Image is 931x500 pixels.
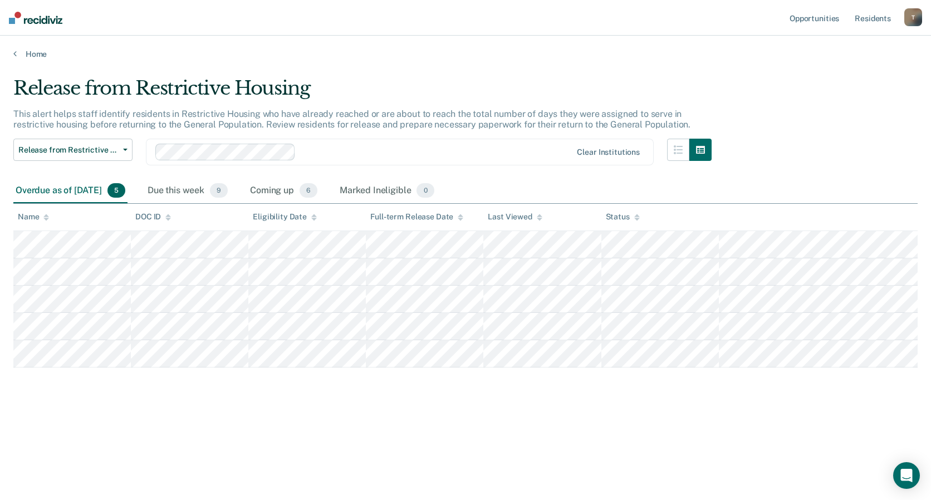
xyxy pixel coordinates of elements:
p: This alert helps staff identify residents in Restrictive Housing who have already reached or are ... [13,109,690,130]
span: 0 [416,183,434,198]
button: Release from Restrictive Housing [13,139,133,161]
div: Full-term Release Date [370,212,463,222]
div: Eligibility Date [253,212,317,222]
div: Due this week9 [145,179,230,203]
div: Overdue as of [DATE]5 [13,179,128,203]
div: Open Intercom Messenger [893,462,920,489]
span: 5 [107,183,125,198]
div: DOC ID [135,212,171,222]
img: Recidiviz [9,12,62,24]
div: Status [606,212,640,222]
span: 6 [300,183,317,198]
div: Last Viewed [488,212,542,222]
div: Release from Restrictive Housing [13,77,712,109]
span: 9 [210,183,228,198]
span: Release from Restrictive Housing [18,145,119,155]
div: Name [18,212,49,222]
a: Home [13,49,918,59]
div: Marked Ineligible0 [337,179,437,203]
div: Coming up6 [248,179,320,203]
div: Clear institutions [577,148,640,157]
button: T [904,8,922,26]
